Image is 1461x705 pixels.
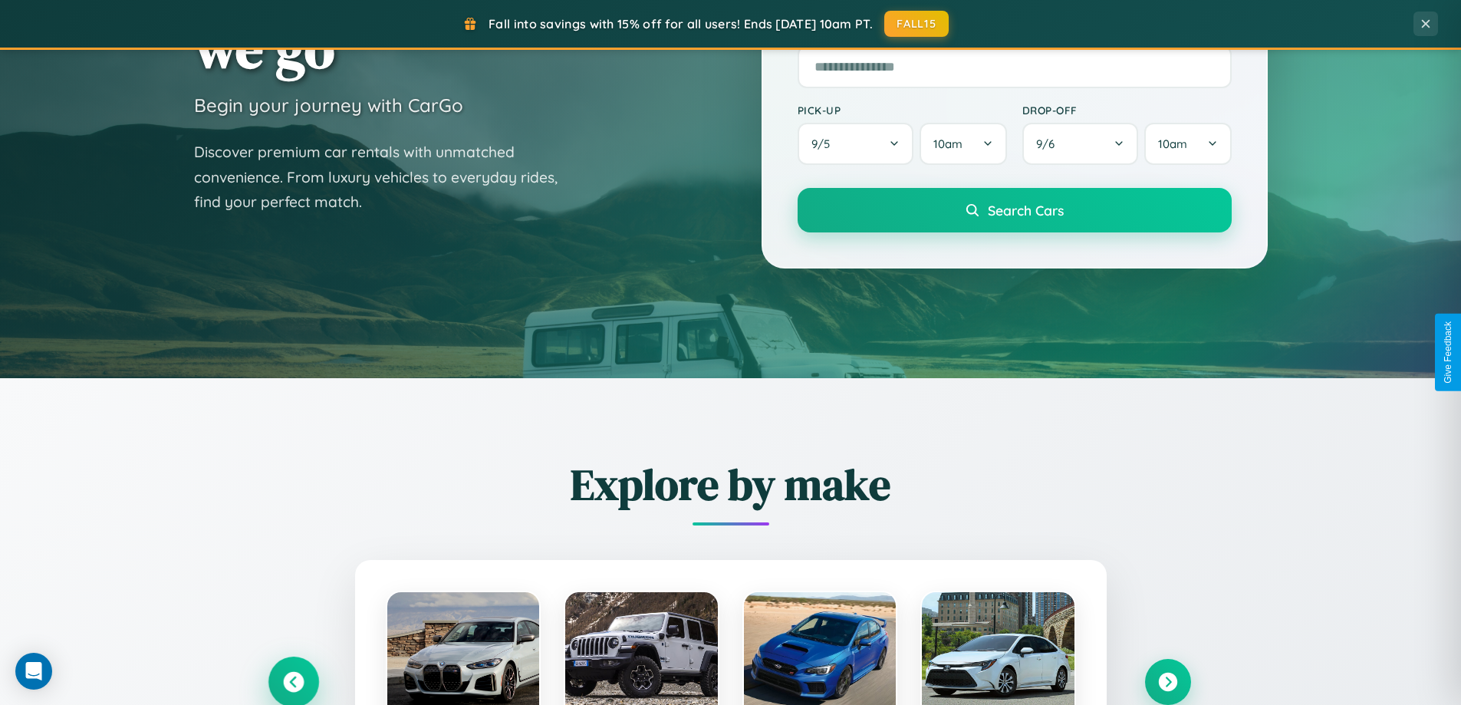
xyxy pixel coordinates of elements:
button: 10am [1144,123,1231,165]
span: Fall into savings with 15% off for all users! Ends [DATE] 10am PT. [489,16,873,31]
div: Open Intercom Messenger [15,653,52,690]
label: Pick-up [798,104,1007,117]
h2: Explore by make [271,455,1191,514]
button: FALL15 [884,11,949,37]
div: Give Feedback [1443,321,1453,384]
span: 9 / 6 [1036,137,1062,151]
h3: Begin your journey with CarGo [194,94,463,117]
span: 9 / 5 [811,137,837,151]
button: 9/5 [798,123,914,165]
button: 10am [920,123,1006,165]
button: Search Cars [798,188,1232,232]
span: 10am [1158,137,1187,151]
p: Discover premium car rentals with unmatched convenience. From luxury vehicles to everyday rides, ... [194,140,577,215]
span: Search Cars [988,202,1064,219]
button: 9/6 [1022,123,1139,165]
span: 10am [933,137,962,151]
label: Drop-off [1022,104,1232,117]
